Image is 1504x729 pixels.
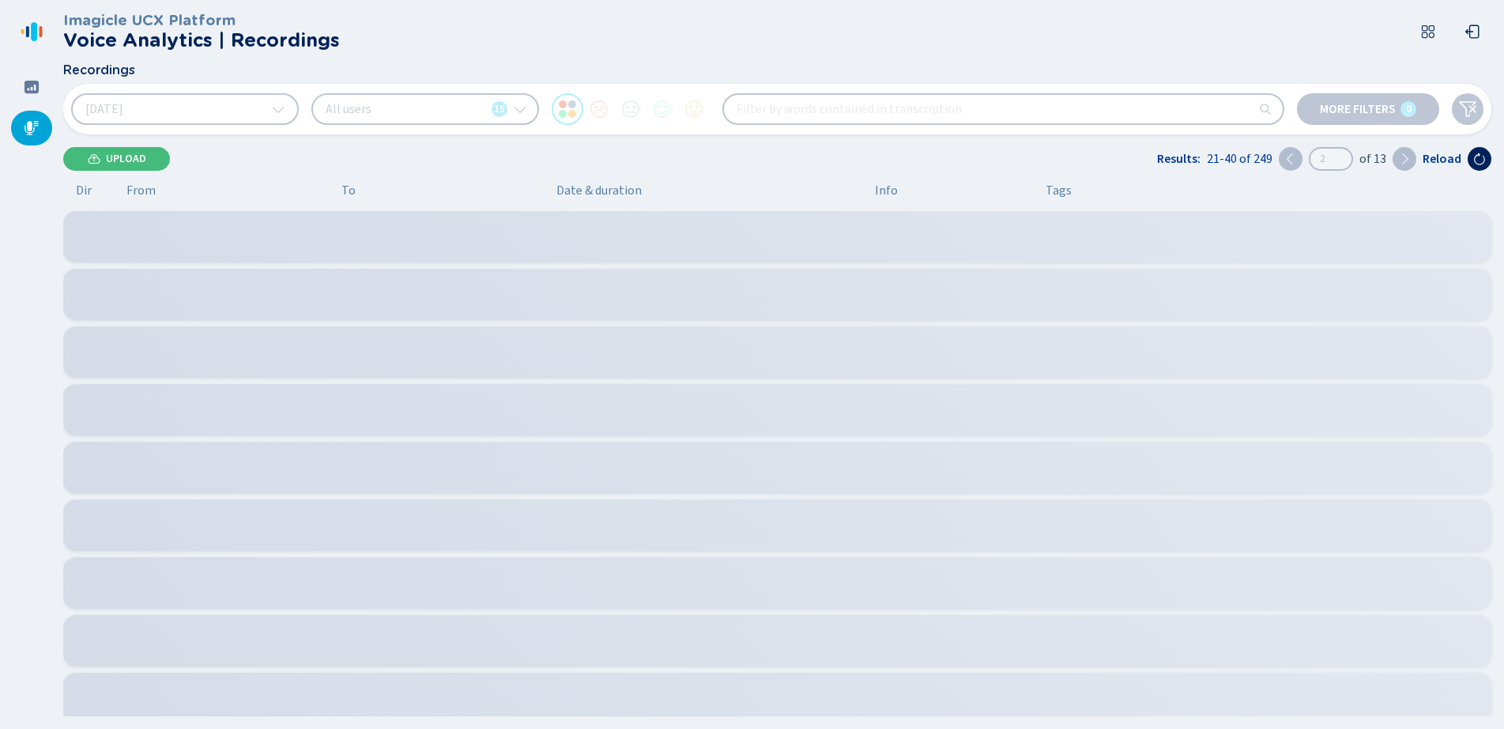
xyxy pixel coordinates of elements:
[1423,152,1461,166] span: Reload
[1464,24,1480,40] svg: box-arrow-left
[272,103,285,115] svg: chevron-down
[63,12,340,29] h3: Imagicle UCX Platform
[1468,147,1491,171] button: Reload the current page
[341,183,356,198] span: To
[1452,93,1483,125] button: Clear filters
[1393,147,1416,171] button: Next page
[11,111,52,145] div: Recordings
[106,153,146,165] span: Upload
[85,103,123,115] span: [DATE]
[24,79,40,95] svg: dashboard-filled
[1207,152,1272,166] span: 21-40 of 249
[1259,103,1272,115] svg: search
[88,153,100,165] svg: cloud-upload
[1297,93,1439,125] button: More filters0
[1359,152,1386,166] span: of 13
[1284,153,1297,165] svg: chevron-left
[126,183,156,198] span: From
[1046,183,1072,198] span: Tags
[63,63,135,77] span: Recordings
[63,147,170,171] button: Upload
[71,93,299,125] button: [DATE]
[556,183,862,198] span: Date & duration
[875,183,898,198] span: Info
[1458,100,1477,119] svg: funnel-disabled
[1398,153,1411,165] svg: chevron-right
[1320,103,1396,115] span: More filters
[11,70,52,104] div: Dashboard
[724,95,1283,123] input: Filter by words contained in transcription
[76,183,92,198] span: Dir
[1279,147,1302,171] button: Previous page
[63,29,340,51] h2: Voice Analytics | Recordings
[1157,152,1201,166] span: Results:
[1406,103,1412,115] span: 0
[1473,153,1486,165] svg: arrow-clockwise
[24,120,40,136] svg: mic-fill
